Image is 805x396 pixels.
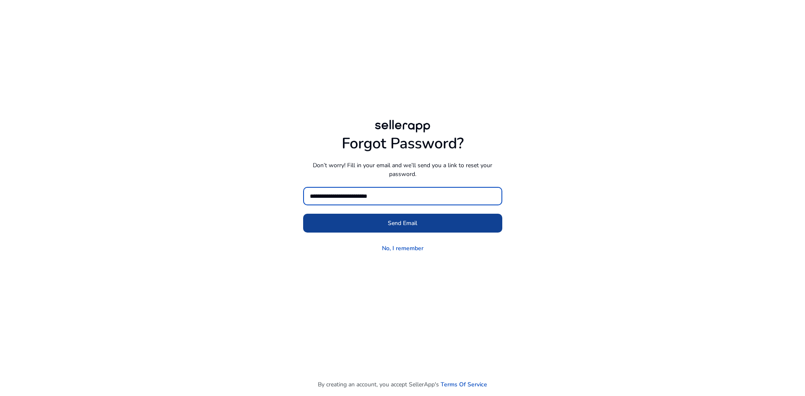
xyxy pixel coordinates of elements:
[388,219,417,228] span: Send Email
[382,244,423,253] a: No, I remember
[303,161,502,179] p: Don’t worry! Fill in your email and we’ll send you a link to reset your password.
[441,380,487,389] a: Terms Of Service
[303,214,502,233] button: Send Email
[303,135,502,153] h1: Forgot Password?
